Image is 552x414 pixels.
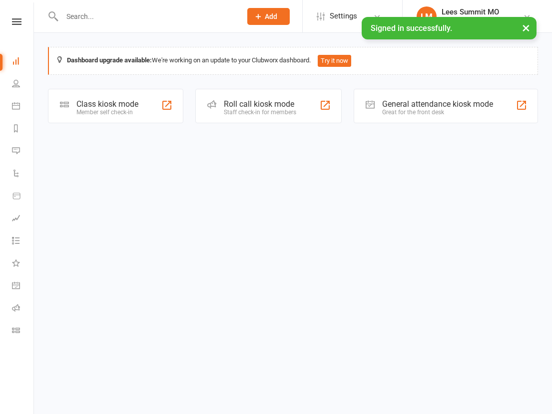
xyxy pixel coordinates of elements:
div: Member self check-in [76,109,138,116]
button: Add [247,8,290,25]
a: Class kiosk mode [12,320,34,343]
button: Try it now [318,55,351,67]
div: General attendance kiosk mode [382,99,493,109]
span: Signed in successfully. [371,23,452,33]
div: Roll call kiosk mode [224,99,296,109]
a: Roll call kiosk mode [12,298,34,320]
div: We're working on an update to your Clubworx dashboard. [48,47,538,75]
a: Reports [12,118,34,141]
button: × [517,17,535,38]
strong: Dashboard upgrade available: [67,56,152,64]
a: What's New [12,253,34,275]
a: Product Sales [12,186,34,208]
span: Settings [330,5,357,27]
div: Staff check-in for members [224,109,296,116]
a: General attendance kiosk mode [12,275,34,298]
div: Class kiosk mode [76,99,138,109]
span: Add [265,12,277,20]
a: Dashboard [12,51,34,73]
div: Lees Summit MO [442,7,499,16]
div: ACA Network [442,16,499,25]
a: Calendar [12,96,34,118]
input: Search... [59,9,234,23]
div: Great for the front desk [382,109,493,116]
a: Assessments [12,208,34,230]
div: LM [417,6,437,26]
a: People [12,73,34,96]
